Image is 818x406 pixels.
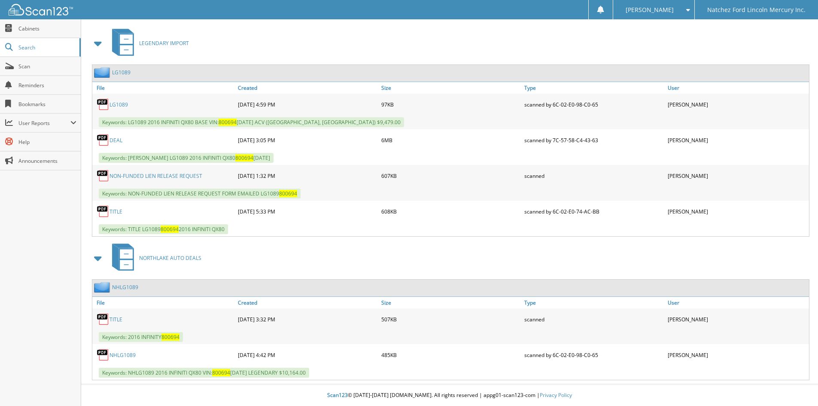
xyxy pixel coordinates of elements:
[99,117,404,127] span: Keywords: LG1089 2016 INFINITI QX80 BASE VIN: [DATE] ACV ([GEOGRAPHIC_DATA], [GEOGRAPHIC_DATA]) $...
[18,25,76,32] span: Cabinets
[522,346,666,363] div: scanned by 6C-02-E0-98-C0-65
[112,284,138,291] a: NHLG1089
[107,241,201,275] a: NORTHLAKE AUTO DEALS
[522,167,666,184] div: scanned
[236,203,379,220] div: [DATE] 5:33 PM
[379,131,523,149] div: 6MB
[379,297,523,308] a: Size
[236,167,379,184] div: [DATE] 1:32 PM
[139,40,189,47] span: LEGENDARY IMPORT
[99,224,228,234] span: Keywords: TITLE LG1089 2016 INFINITI QX80
[379,311,523,328] div: 507KB
[235,154,253,162] span: 800694
[522,131,666,149] div: scanned by 7C-57-58-C4-43-63
[18,157,76,165] span: Announcements
[522,203,666,220] div: scanned by 6C-02-E0-74-AC-BB
[92,297,236,308] a: File
[212,369,230,376] span: 800694
[109,137,122,144] a: DEAL
[236,297,379,308] a: Created
[107,26,189,60] a: LEGENDARY IMPORT
[626,7,674,12] span: [PERSON_NAME]
[139,254,201,262] span: NORTHLAKE AUTO DEALS
[522,311,666,328] div: scanned
[109,351,136,359] a: NHLG1089
[97,98,109,111] img: PDF.png
[161,226,179,233] span: 800694
[666,82,809,94] a: User
[161,333,179,341] span: 800694
[666,96,809,113] div: [PERSON_NAME]
[666,311,809,328] div: [PERSON_NAME]
[666,131,809,149] div: [PERSON_NAME]
[18,119,70,127] span: User Reports
[666,167,809,184] div: [PERSON_NAME]
[236,131,379,149] div: [DATE] 3:05 PM
[522,297,666,308] a: Type
[666,297,809,308] a: User
[707,7,806,12] span: Natchez Ford Lincoln Mercury Inc.
[97,169,109,182] img: PDF.png
[109,316,122,323] a: TITLE
[97,348,109,361] img: PDF.png
[109,172,202,180] a: NON-FUNDED LIEN RELEASE REQUEST
[97,205,109,218] img: PDF.png
[236,311,379,328] div: [DATE] 3:32 PM
[236,96,379,113] div: [DATE] 4:59 PM
[327,391,348,399] span: Scan123
[379,96,523,113] div: 97KB
[112,69,131,76] a: LG1089
[540,391,572,399] a: Privacy Policy
[99,189,301,198] span: Keywords: NON-FUNDED LIEN RELEASE REQUEST FORM EMAILED LG1089
[109,101,128,108] a: LG1089
[18,82,76,89] span: Reminders
[9,4,73,15] img: scan123-logo-white.svg
[97,313,109,326] img: PDF.png
[99,332,183,342] span: Keywords: 2016 INFINITY
[18,44,75,51] span: Search
[379,82,523,94] a: Size
[236,346,379,363] div: [DATE] 4:42 PM
[775,365,818,406] iframe: Chat Widget
[94,67,112,78] img: folder2.png
[99,368,309,378] span: Keywords: NHLG1089 2016 INFINITI QX80 VIN: [DATE] LEGENDARY $10,164.00
[379,203,523,220] div: 608KB
[99,153,274,163] span: Keywords: [PERSON_NAME] LG1089 2016 INFINITI QX80 [DATE]
[81,385,818,406] div: © [DATE]-[DATE] [DOMAIN_NAME]. All rights reserved | appg01-scan123-com |
[522,96,666,113] div: scanned by 6C-02-E0-98-C0-65
[279,190,297,197] span: 800694
[18,138,76,146] span: Help
[666,346,809,363] div: [PERSON_NAME]
[18,101,76,108] span: Bookmarks
[666,203,809,220] div: [PERSON_NAME]
[379,167,523,184] div: 607KB
[379,346,523,363] div: 485KB
[92,82,236,94] a: File
[94,282,112,293] img: folder2.png
[219,119,237,126] span: 800694
[97,134,109,147] img: PDF.png
[109,208,122,215] a: TITLE
[236,82,379,94] a: Created
[522,82,666,94] a: Type
[18,63,76,70] span: Scan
